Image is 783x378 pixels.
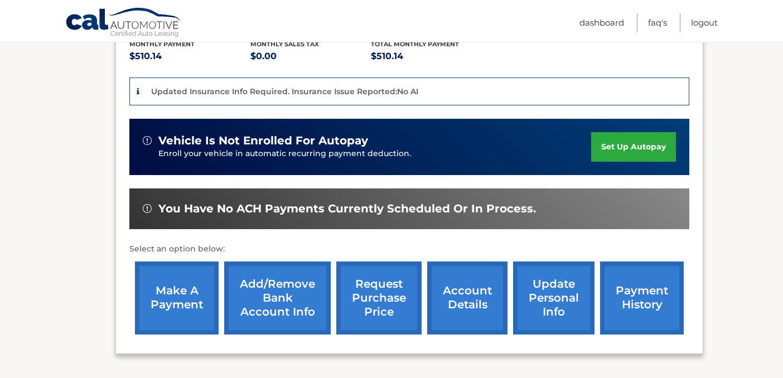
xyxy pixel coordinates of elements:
[158,134,368,148] span: vehicle is not enrolled for autopay
[600,261,684,335] a: payment history
[591,132,676,162] a: set up autopay
[427,261,507,335] a: account details
[65,7,182,40] a: Cal Automotive
[129,243,689,256] p: Select an option below:
[371,49,492,64] p: $510.14
[513,261,594,335] a: update personal info
[648,13,667,32] a: FAQ's
[151,86,418,96] p: Updated Insurance Info Required. Insurance Issue Reported:No AI
[250,40,319,48] span: Monthly sales Tax
[143,204,152,213] img: alert-white.svg
[691,13,718,32] a: Logout
[224,261,331,335] a: Add/Remove bank account info
[579,13,624,32] a: Dashboard
[371,40,459,48] span: Total Monthly Payment
[336,261,422,335] a: request purchase price
[158,202,536,216] span: You have no ACH payments currently scheduled or in process.
[143,136,152,145] img: alert-white.svg
[250,49,371,64] p: $0.00
[158,148,591,160] p: Enroll your vehicle in automatic recurring payment deduction.
[135,261,219,335] a: make a payment
[129,40,195,48] span: Monthly Payment
[129,49,250,64] p: $510.14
